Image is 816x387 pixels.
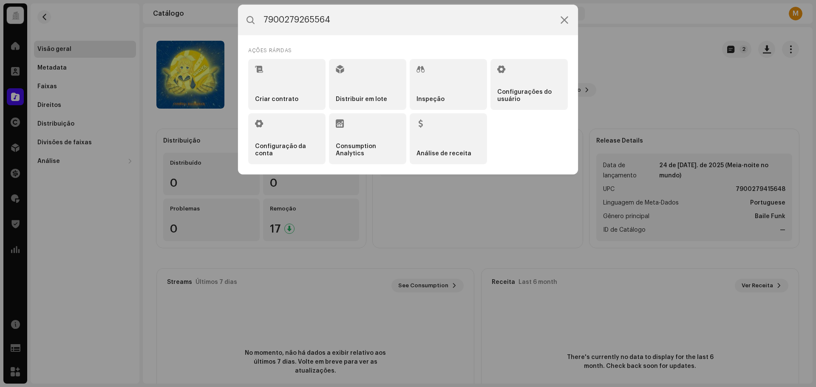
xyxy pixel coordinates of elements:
[336,96,387,103] strong: Distribuir em lote
[416,96,445,103] strong: Inspeção
[497,89,561,103] strong: Configurações do usuário
[255,143,319,157] strong: Configuração da conta
[238,5,578,35] input: Pesquisa
[248,45,568,56] div: Ações rápidas
[416,150,471,157] strong: Análise de receita
[336,143,399,157] strong: Consumption Analytics
[255,96,298,103] strong: Criar contrato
